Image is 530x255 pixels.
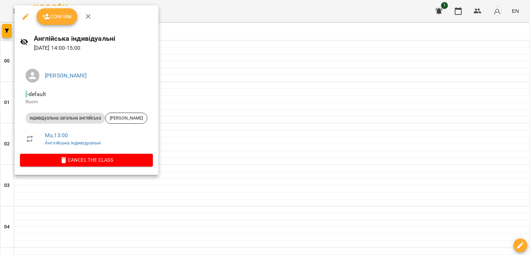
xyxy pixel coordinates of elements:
[105,113,147,124] div: [PERSON_NAME]
[26,156,147,164] span: Cancel the class
[34,44,153,52] p: [DATE] 14:00 - 15:00
[45,132,68,139] a: Mo , 13:00
[37,8,77,25] button: Confirm
[45,140,101,145] a: Англійська індивідуальні
[26,115,105,121] span: Індивідуальна загальна англійська
[45,72,87,79] a: [PERSON_NAME]
[106,115,147,121] span: [PERSON_NAME]
[42,12,72,21] span: Confirm
[34,33,153,44] h6: Англійська індивідуальні
[26,98,147,105] p: Room
[20,154,153,166] button: Cancel the class
[26,91,47,97] span: - default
